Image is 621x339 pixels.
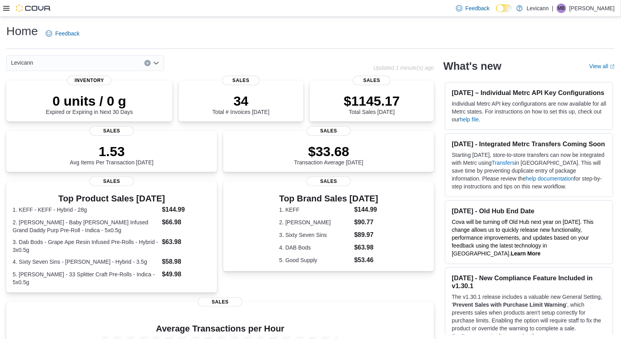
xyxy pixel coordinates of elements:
p: $33.68 [294,143,363,159]
a: help documentation [526,175,574,182]
div: Transaction Average [DATE] [294,143,363,166]
h2: What's new [443,60,501,73]
div: Total # Invoices [DATE] [213,93,269,115]
dt: 5. [PERSON_NAME] - 33 Splitter Craft Pre-Rolls - Indica - 5x0.5g [13,270,159,286]
dd: $66.98 [162,218,211,227]
h3: Top Brand Sales [DATE] [279,194,378,203]
dt: 3. Sixty Seven Sins [279,231,351,239]
dt: 1. KEFF - KEFF - Hybrid - 28g [13,206,159,214]
div: Avg Items Per Transaction [DATE] [70,143,153,166]
button: Open list of options [153,60,159,66]
span: Sales [307,177,351,186]
span: Sales [198,297,242,307]
dd: $144.99 [162,205,211,214]
a: Feedback [453,0,493,16]
dt: 2. [PERSON_NAME] - Baby [PERSON_NAME] Infused Grand Daddy Purp Pre-Roll - Indica - 5x0.5g [13,218,159,234]
span: Cova will be turning off Old Hub next year on [DATE]. This change allows us to quickly release ne... [452,219,594,257]
h1: Home [6,23,38,39]
dt: 3. Dab Bods - Grape Ape Resin Infused Pre-Rolls - Hybrid - 3x0.5g [13,238,159,254]
a: Feedback [43,26,82,41]
img: Cova [16,4,51,12]
span: MB [558,4,565,13]
a: Learn More [511,250,541,257]
p: 0 units / 0 g [46,93,133,109]
dd: $63.98 [162,237,211,247]
h3: [DATE] – Individual Metrc API Key Configurations [452,89,606,97]
h3: Top Product Sales [DATE] [13,194,211,203]
span: Sales [353,76,391,85]
dd: $90.77 [354,218,378,227]
p: [PERSON_NAME] [569,4,615,13]
dt: 5. Good Supply [279,256,351,264]
p: Levicann [527,4,549,13]
dd: $89.97 [354,230,378,240]
p: Updated 1 minute(s) ago [373,65,434,71]
p: 1.53 [70,143,153,159]
dd: $49.98 [162,270,211,279]
h3: [DATE] - New Compliance Feature Included in v1.30.1 [452,274,606,290]
span: Sales [90,126,134,136]
p: | [552,4,554,13]
span: Sales [90,177,134,186]
dd: $53.46 [354,255,378,265]
h3: [DATE] - Old Hub End Date [452,207,606,215]
input: Dark Mode [496,4,513,13]
span: Feedback [55,30,79,37]
p: Individual Metrc API key configurations are now available for all Metrc states. For instructions ... [452,100,606,123]
div: Total Sales [DATE] [344,93,400,115]
dt: 2. [PERSON_NAME] [279,218,351,226]
svg: External link [610,64,615,69]
dd: $144.99 [354,205,378,214]
button: Clear input [144,60,151,66]
span: Sales [222,76,260,85]
dt: 1. KEFF [279,206,351,214]
dd: $63.98 [354,243,378,252]
p: $1145.17 [344,93,400,109]
h3: [DATE] - Integrated Metrc Transfers Coming Soon [452,140,606,148]
div: Expired or Expiring in Next 30 Days [46,93,133,115]
div: Mina Boghdady [557,4,566,13]
p: Starting [DATE], store-to-store transfers can now be integrated with Metrc using in [GEOGRAPHIC_D... [452,151,606,190]
strong: Prevent Sales with Purchase Limit Warning [453,302,566,308]
h4: Average Transactions per Hour [13,324,428,333]
p: 34 [213,93,269,109]
a: help file [460,116,479,123]
a: Transfers [492,160,515,166]
span: Sales [307,126,351,136]
dt: 4. DAB Bods [279,244,351,251]
a: View allExternal link [589,63,615,69]
span: Feedback [466,4,490,12]
span: Inventory [67,76,111,85]
dt: 4. Sixty Seven Sins - [PERSON_NAME] - Hybrid - 3.5g [13,258,159,266]
dd: $58.98 [162,257,211,266]
span: Levicann [11,58,33,67]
